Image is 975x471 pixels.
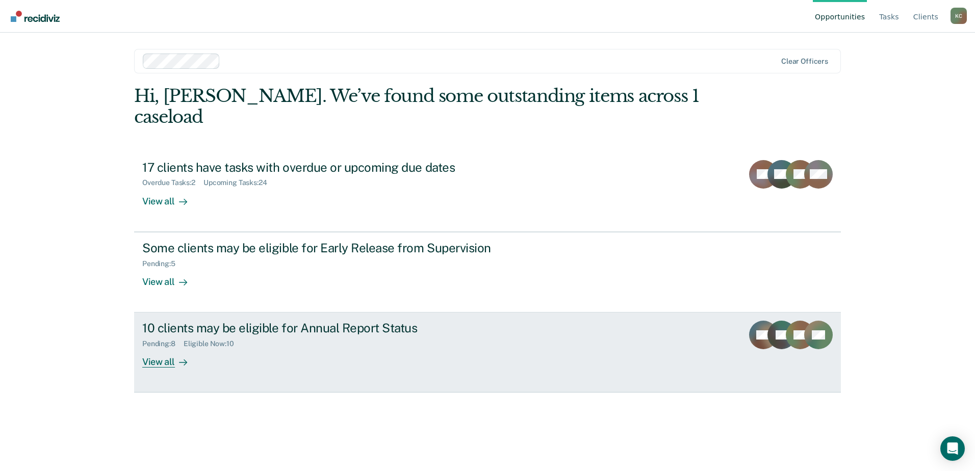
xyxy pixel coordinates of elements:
[134,232,841,312] a: Some clients may be eligible for Early Release from SupervisionPending:5View all
[134,152,841,232] a: 17 clients have tasks with overdue or upcoming due datesOverdue Tasks:2Upcoming Tasks:24View all
[11,11,60,22] img: Recidiviz
[940,436,965,461] div: Open Intercom Messenger
[951,8,967,24] div: K C
[142,339,184,348] div: Pending : 8
[203,178,275,187] div: Upcoming Tasks : 24
[781,57,828,66] div: Clear officers
[142,348,199,368] div: View all
[142,321,500,335] div: 10 clients may be eligible for Annual Report Status
[951,8,967,24] button: Profile dropdown button
[184,339,242,348] div: Eligible Now : 10
[134,86,700,127] div: Hi, [PERSON_NAME]. We’ve found some outstanding items across 1 caseload
[142,259,184,268] div: Pending : 5
[142,178,203,187] div: Overdue Tasks : 2
[142,187,199,207] div: View all
[142,268,199,287] div: View all
[142,241,500,255] div: Some clients may be eligible for Early Release from Supervision
[134,312,841,392] a: 10 clients may be eligible for Annual Report StatusPending:8Eligible Now:10View all
[142,160,500,175] div: 17 clients have tasks with overdue or upcoming due dates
